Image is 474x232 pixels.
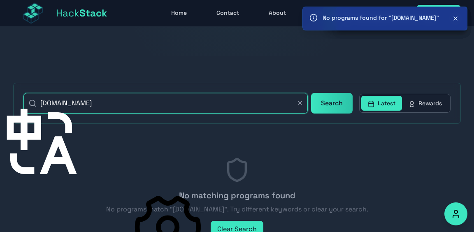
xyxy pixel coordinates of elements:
a: About [264,5,291,21]
button: Close notification [451,14,460,23]
a: Home [166,5,192,21]
span: Stack [79,7,107,19]
button: Accessibility Options [444,202,467,225]
a: Sign In [416,5,461,21]
span: Hack [56,7,107,20]
button: Resources [311,5,358,21]
a: Contact [211,5,244,21]
button: Search [311,93,353,114]
input: Search programs by name, platform, or description... [23,93,308,114]
button: Rewards [402,96,448,111]
button: ✕ [297,98,303,108]
p: No programs found for "[DOMAIN_NAME]" [323,14,439,22]
button: Latest [361,96,402,111]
